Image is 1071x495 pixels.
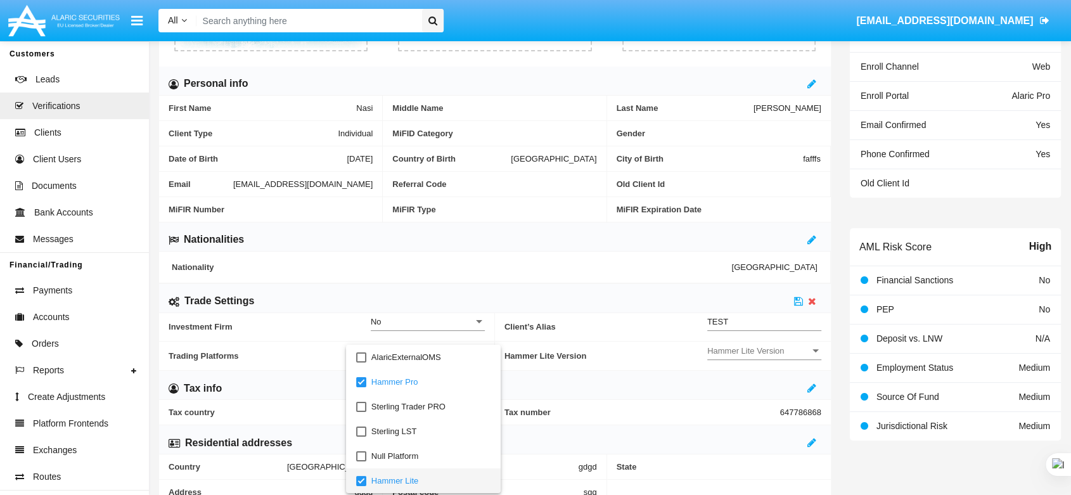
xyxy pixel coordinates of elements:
span: Hammer Pro [371,370,491,394]
span: Null Platform [371,444,491,468]
span: Sterling LST [371,419,491,444]
span: Sterling Trader PRO [371,394,491,419]
span: Hammer Lite [371,468,491,493]
span: AlaricExternalOMS [371,345,491,370]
